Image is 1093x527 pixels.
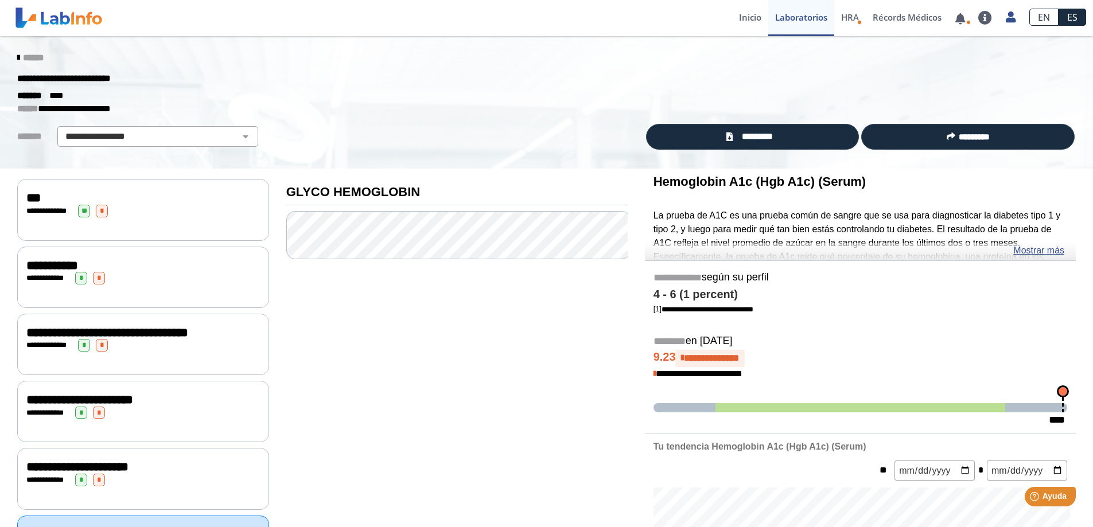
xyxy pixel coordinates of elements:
[1059,9,1086,26] a: ES
[654,174,866,189] b: Hemoglobin A1c (Hgb A1c) (Serum)
[654,305,753,313] a: [1]
[841,11,859,23] span: HRA
[894,460,975,481] input: mm/dd/yyyy
[654,335,1067,348] h5: en [DATE]
[654,442,866,451] b: Tu tendencia Hemoglobin A1c (Hgb A1c) (Serum)
[286,185,420,199] b: GLYCO HEMOGLOBIN
[654,288,1067,302] h4: 4 - 6 (1 percent)
[987,460,1067,481] input: mm/dd/yyyy
[654,271,1067,284] h5: según su perfil
[1029,9,1059,26] a: EN
[654,209,1067,305] p: La prueba de A1C es una prueba común de sangre que se usa para diagnosticar la diabetes tipo 1 y ...
[1013,244,1064,257] a: Mostrar más
[654,350,1067,367] h4: 9.23
[991,482,1080,514] iframe: Help widget launcher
